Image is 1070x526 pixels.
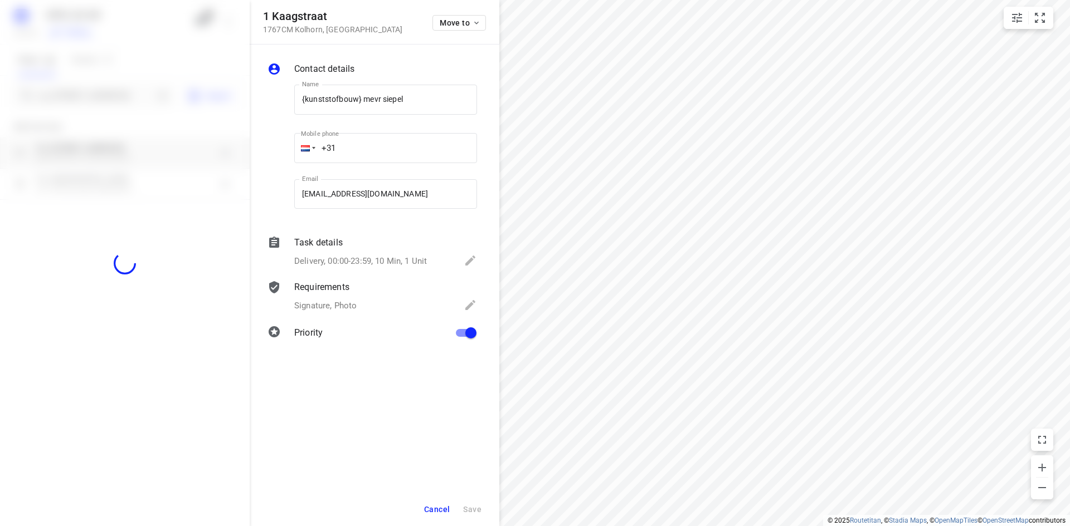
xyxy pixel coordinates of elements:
a: Routetitan [850,517,881,524]
button: Map settings [1006,7,1028,29]
button: Move to [432,15,486,31]
div: Netherlands: + 31 [294,133,315,163]
button: Fit zoom [1029,7,1051,29]
p: Priority [294,326,323,340]
svg: Edit [464,298,477,312]
span: Cancel [424,505,450,514]
p: Delivery, 00:00-23:59, 10 Min, 1 Unit [294,255,427,268]
input: 1 (702) 123-4567 [294,133,477,163]
p: 1767CM Kolhorn , [GEOGRAPHIC_DATA] [263,25,402,34]
h5: 1 Kaagstraat [263,10,402,23]
label: Mobile phone [301,131,339,137]
a: OpenMapTiles [935,517,977,524]
li: © 2025 , © , © © contributors [828,517,1066,524]
svg: Edit [464,254,477,267]
p: Requirements [294,281,349,294]
p: Task details [294,236,343,249]
a: OpenStreetMap [983,517,1029,524]
button: Cancel [420,499,454,519]
span: Move to [440,18,481,27]
div: small contained button group [1004,7,1053,29]
a: Stadia Maps [889,517,927,524]
div: Contact details [267,62,477,78]
div: Task detailsDelivery, 00:00-23:59, 10 Min, 1 Unit [267,236,477,269]
p: Contact details [294,62,354,76]
div: RequirementsSignature, Photo [267,281,477,314]
p: Signature, Photo [294,299,357,312]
